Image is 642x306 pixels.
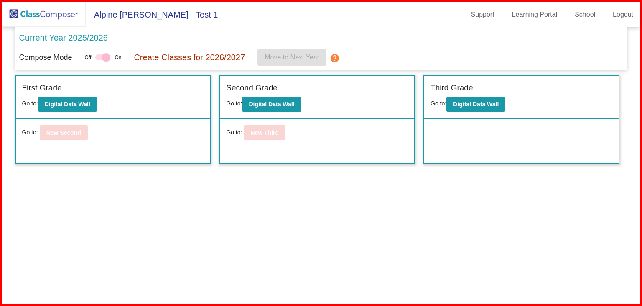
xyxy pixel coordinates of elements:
[257,49,326,66] button: Move to Next Year
[453,101,499,108] b: Digital Data Wall
[330,53,340,63] mat-icon: help
[115,54,121,61] span: On
[22,82,62,94] label: First Grade
[226,128,242,137] span: Go to:
[2,2,86,27] img: logo.png
[250,129,279,136] b: New Third
[446,97,505,112] button: Digital Data Wall
[85,54,92,61] span: Off
[249,101,294,108] b: Digital Data Wall
[226,82,278,94] label: Second Grade
[244,125,285,140] button: New Third
[46,129,81,136] b: New Second
[38,97,97,112] button: Digital Data Wall
[40,125,88,140] button: New Second
[19,31,108,44] p: Current Year 2025/2026
[19,52,72,63] p: Compose Mode
[431,82,473,94] label: Third Grade
[86,8,218,21] span: Alpine [PERSON_NAME] - Test 1
[22,100,38,107] span: Go to:
[606,8,640,21] a: Logout
[265,54,319,61] span: Move to Next Year
[464,8,501,21] a: Support
[226,100,242,107] span: Go to:
[568,8,602,21] a: School
[242,97,301,112] button: Digital Data Wall
[505,8,564,21] a: Learning Portal
[134,51,245,64] p: Create Classes for 2026/2027
[431,100,446,107] span: Go to:
[45,101,90,108] b: Digital Data Wall
[22,128,38,137] span: Go to:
